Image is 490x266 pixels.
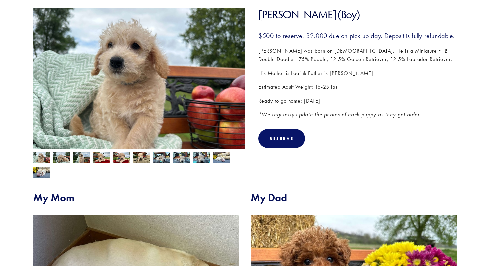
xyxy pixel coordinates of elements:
h3: $500 to reserve. $2,000 due on pick up day. Deposit is fully refundable. [258,31,457,40]
img: Hayden 5.jpg [193,151,210,164]
h2: My Mom [33,191,239,204]
div: Reserve [270,136,294,141]
img: Hayden 6.jpg [113,152,130,165]
img: Hayden 10.jpg [33,8,245,166]
img: Hayden 7.jpg [93,152,110,165]
img: Hayden 1.jpg [33,166,50,179]
img: Hayden 9.jpg [73,152,90,165]
p: Ready to go home: [DATE] [258,97,457,105]
em: *We regularly update the photos of each puppy as they get older. [258,111,421,118]
h2: My Dad [251,191,457,204]
div: Reserve [258,129,305,148]
img: Hayden 3.jpg [153,151,170,164]
img: Hayden 10.jpg [33,152,50,165]
p: Estimated Adult Weight: 15-25 lbs [258,83,457,91]
p: His Mother is Loaf & Father is [PERSON_NAME]. [258,69,457,78]
p: [PERSON_NAME] was born on [DEMOGRAPHIC_DATA]. He is a Miniature F1B Double Doodle - 75% Poodle, 1... [258,47,457,64]
img: Hayden 11.jpg [53,151,70,164]
img: Hayden 4.jpg [173,151,190,164]
img: Hayden 8.jpg [133,152,150,165]
img: Hayden 2.jpg [213,151,230,164]
h1: [PERSON_NAME] (Boy) [258,8,457,21]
